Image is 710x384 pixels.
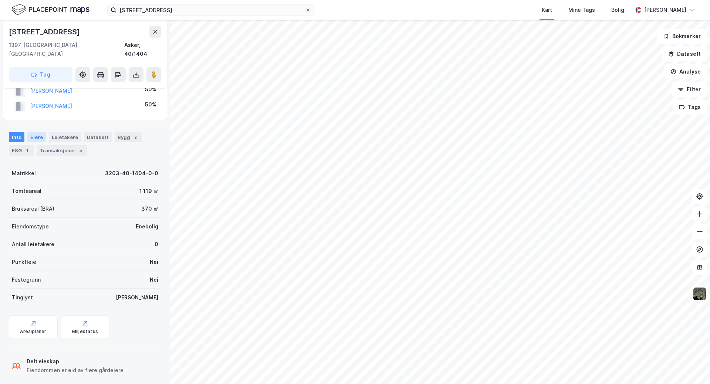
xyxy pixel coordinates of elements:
div: Enebolig [136,222,158,231]
div: Bruksareal (BRA) [12,204,54,213]
div: [PERSON_NAME] [116,293,158,302]
div: ESG [9,145,34,156]
input: Søk på adresse, matrikkel, gårdeiere, leietakere eller personer [116,4,305,16]
div: Eiere [27,132,46,142]
div: Bygg [115,132,142,142]
div: Mine Tags [568,6,595,14]
div: Transaksjoner [37,145,87,156]
div: Kart [542,6,552,14]
div: Miljøstatus [72,329,98,334]
div: 1 [23,147,31,154]
div: [STREET_ADDRESS] [9,26,81,38]
button: Filter [672,82,707,97]
button: Tag [9,67,72,82]
div: Antall leietakere [12,240,54,249]
div: Matrikkel [12,169,36,178]
div: 50% [145,100,156,109]
div: 3203-40-1404-0-0 [105,169,158,178]
div: Delt eieskap [27,357,124,366]
div: Datasett [84,132,112,142]
div: Asker, 40/1404 [124,41,161,58]
div: 50% [145,85,156,94]
div: 1397, [GEOGRAPHIC_DATA], [GEOGRAPHIC_DATA] [9,41,124,58]
div: Eiendomstype [12,222,49,231]
div: 5 [77,147,84,154]
div: Leietakere [49,132,81,142]
div: 0 [155,240,158,249]
div: Festegrunn [12,275,41,284]
div: Bolig [611,6,624,14]
button: Tags [673,100,707,115]
div: Eiendommen er eid av flere gårdeiere [27,366,124,375]
img: logo.f888ab2527a4732fd821a326f86c7f29.svg [12,3,89,16]
div: Tinglyst [12,293,33,302]
div: Info [9,132,24,142]
img: 9k= [693,287,707,301]
div: 1 119 ㎡ [139,187,158,196]
button: Datasett [662,47,707,61]
button: Bokmerker [657,29,707,44]
div: [PERSON_NAME] [644,6,686,14]
button: Analyse [664,64,707,79]
div: Punktleie [12,258,36,266]
div: 370 ㎡ [141,204,158,213]
div: 2 [132,133,139,141]
div: Nei [150,275,158,284]
div: Arealplaner [20,329,46,334]
div: Nei [150,258,158,266]
div: Tomteareal [12,187,41,196]
iframe: Chat Widget [673,349,710,384]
